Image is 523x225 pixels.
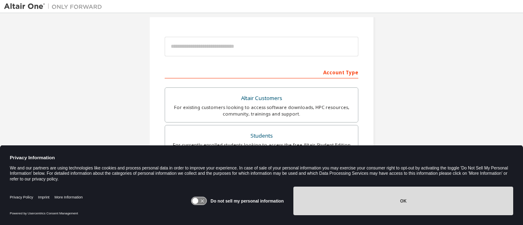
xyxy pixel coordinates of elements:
div: Altair Customers [170,93,353,104]
img: Altair One [4,2,106,11]
div: Students [170,130,353,142]
div: For currently enrolled students looking to access the free Altair Student Edition bundle and all ... [170,142,353,155]
div: Account Type [165,65,358,78]
div: For existing customers looking to access software downloads, HPC resources, community, trainings ... [170,104,353,117]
